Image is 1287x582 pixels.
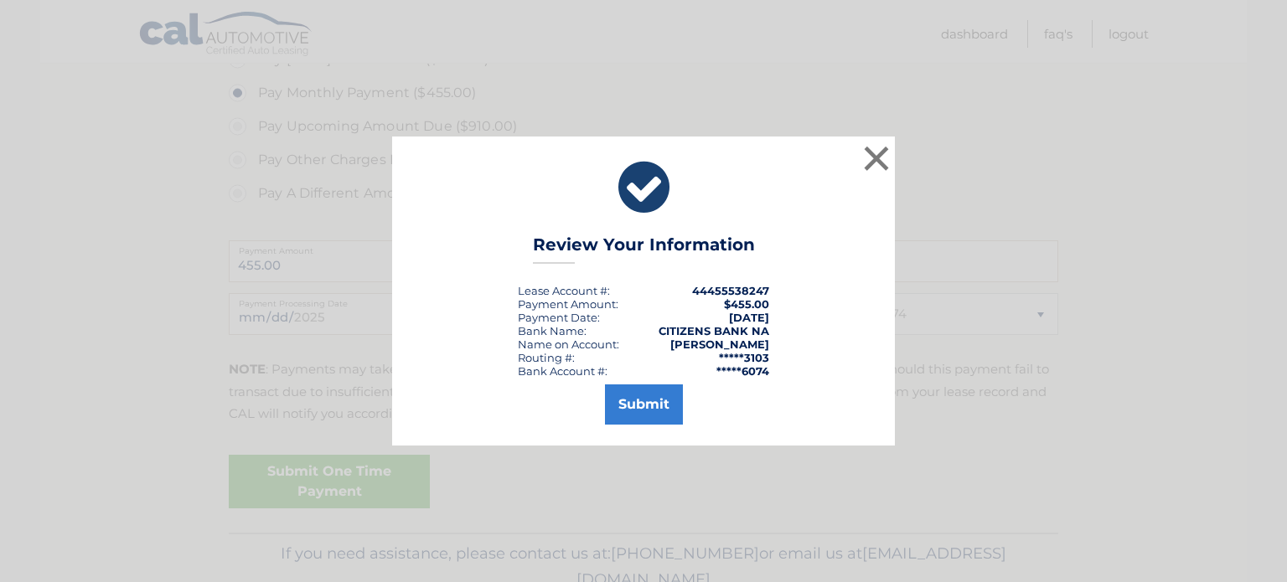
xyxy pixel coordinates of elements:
div: Payment Amount: [518,297,618,311]
span: Payment Date [518,311,597,324]
span: [DATE] [729,311,769,324]
div: Routing #: [518,351,575,364]
strong: 44455538247 [692,284,769,297]
strong: CITIZENS BANK NA [659,324,769,337]
span: $455.00 [724,297,769,311]
div: Name on Account: [518,337,619,351]
div: : [518,311,600,324]
div: Bank Account #: [518,364,607,378]
button: Submit [605,384,683,425]
div: Bank Name: [518,324,587,337]
h3: Review Your Information [533,234,755,264]
div: Lease Account #: [518,284,610,297]
button: × [860,142,893,175]
strong: [PERSON_NAME] [670,337,769,351]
